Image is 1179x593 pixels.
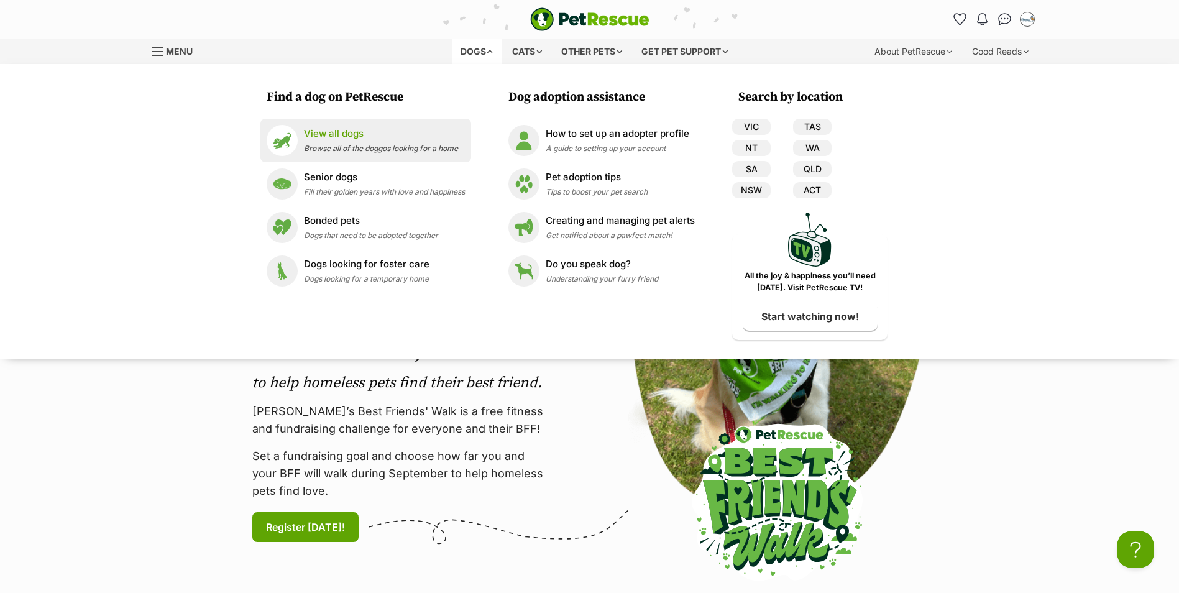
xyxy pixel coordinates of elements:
[546,170,648,185] p: Pet adoption tips
[267,212,298,243] img: Bonded pets
[304,127,458,141] p: View all dogs
[304,187,465,196] span: Fill their golden years with love and happiness
[546,274,658,283] span: Understanding your furry friend
[553,39,631,64] div: Other pets
[738,89,888,106] h3: Search by location
[252,403,551,438] p: [PERSON_NAME]’s Best Friends' Walk is a free fitness and fundraising challenge for everyone and t...
[304,214,438,228] p: Bonded pets
[788,213,832,267] img: PetRescue TV logo
[732,161,771,177] a: SA
[252,512,359,542] a: Register [DATE]!
[546,187,648,196] span: Tips to boost your pet search
[973,9,993,29] button: Notifications
[530,7,649,31] img: logo-e224e6f780fb5917bec1dbf3a21bbac754714ae5b6737aabdf751b685950b380.svg
[267,212,465,243] a: Bonded pets Bonded pets Dogs that need to be adopted together
[508,212,539,243] img: Creating and managing pet alerts
[252,448,551,500] p: Set a fundraising goal and choose how far you and your BFF will walk during September to help hom...
[508,255,539,287] img: Do you speak dog?
[508,89,701,106] h3: Dog adoption assistance
[267,255,298,287] img: Dogs looking for foster care
[633,39,736,64] div: Get pet support
[977,13,987,25] img: notifications-46538b983faf8c2785f20acdc204bb7945ddae34d4c08c2a6579f10ce5e182be.svg
[950,9,970,29] a: Favourites
[266,520,345,535] span: Register [DATE]!
[152,39,201,62] a: Menu
[452,39,502,64] div: Dogs
[793,161,832,177] a: QLD
[267,125,465,156] a: View all dogs View all dogs Browse all of the doggos looking for a home
[508,212,695,243] a: Creating and managing pet alerts Creating and managing pet alerts Get notified about a pawfect ma...
[793,119,832,135] a: TAS
[743,302,878,331] a: Start watching now!
[508,168,695,200] a: Pet adoption tips Pet adoption tips Tips to boost your pet search
[866,39,961,64] div: About PetRescue
[304,170,465,185] p: Senior dogs
[166,46,193,57] span: Menu
[252,251,551,363] h2: Walk with your best friend
[1117,531,1154,568] iframe: Help Scout Beacon - Open
[304,274,429,283] span: Dogs looking for a temporary home
[530,7,649,31] a: PetRescue
[1017,9,1037,29] button: My account
[304,144,458,153] span: Browse all of the doggos looking for a home
[267,89,471,106] h3: Find a dog on PetRescue
[732,182,771,198] a: NSW
[546,144,666,153] span: A guide to setting up your account
[508,168,539,200] img: Pet adoption tips
[546,127,689,141] p: How to set up an adopter profile
[950,9,1037,29] ul: Account quick links
[304,231,438,240] span: Dogs that need to be adopted together
[267,255,465,287] a: Dogs looking for foster care Dogs looking for foster care Dogs looking for a temporary home
[252,373,551,393] p: to help homeless pets find their best friend.
[508,125,539,156] img: How to set up an adopter profile
[546,214,695,228] p: Creating and managing pet alerts
[732,119,771,135] a: VIC
[267,168,465,200] a: Senior dogs Senior dogs Fill their golden years with love and happiness
[793,182,832,198] a: ACT
[741,270,878,294] p: All the joy & happiness you’ll need [DATE]. Visit PetRescue TV!
[732,140,771,156] a: NT
[508,255,695,287] a: Do you speak dog? Do you speak dog? Understanding your furry friend
[963,39,1037,64] div: Good Reads
[546,231,672,240] span: Get notified about a pawfect match!
[793,140,832,156] a: WA
[304,257,429,272] p: Dogs looking for foster care
[998,13,1011,25] img: chat-41dd97257d64d25036548639549fe6c8038ab92f7586957e7f3b1b290dea8141.svg
[267,125,298,156] img: View all dogs
[546,257,658,272] p: Do you speak dog?
[508,125,695,156] a: How to set up an adopter profile How to set up an adopter profile A guide to setting up your account
[1021,13,1034,25] img: Taylor Lalchere profile pic
[267,168,298,200] img: Senior dogs
[995,9,1015,29] a: Conversations
[503,39,551,64] div: Cats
